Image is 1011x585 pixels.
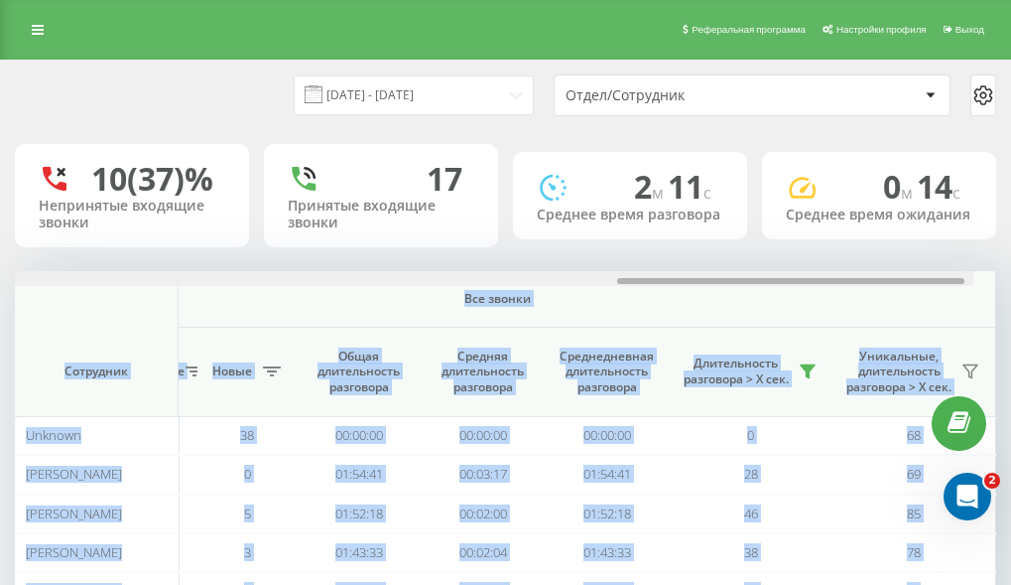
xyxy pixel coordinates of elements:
[26,543,122,561] span: [PERSON_NAME]
[944,473,991,520] iframe: Intercom live chat
[545,455,669,494] td: 01:54:41
[58,291,937,307] span: Все звонки
[984,473,1000,489] span: 2
[634,165,668,208] span: 2
[207,364,257,379] span: Новые
[907,543,921,561] span: 78
[836,24,927,35] span: Настройки профиля
[26,465,122,483] span: [PERSON_NAME]
[297,416,421,455] td: 00:00:00
[288,198,474,231] div: Принятые входящие звонки
[842,349,955,395] span: Уникальные, длительность разговора > Х сек.
[297,533,421,572] td: 01:43:33
[744,505,758,522] span: 46
[108,364,180,379] span: Уникальные
[39,198,225,231] div: Непринятые входящие звонки
[545,495,669,533] td: 01:52:18
[907,505,921,522] span: 85
[537,207,723,223] div: Среднее время разговора
[786,207,972,223] div: Среднее время ожидания
[952,182,960,204] span: c
[244,465,251,483] span: 0
[32,364,161,379] span: Сотрудник
[566,87,803,104] div: Отдел/Сотрудник
[26,505,122,522] span: [PERSON_NAME]
[244,505,251,522] span: 5
[560,349,654,395] span: Среднедневная длительность разговора
[744,465,758,483] span: 28
[312,349,406,395] span: Общая длительность разговора
[901,182,917,204] span: м
[91,160,213,198] div: 10 (37)%
[297,455,421,494] td: 01:54:41
[240,426,254,444] span: 38
[652,182,668,204] span: м
[427,160,462,198] div: 17
[421,533,545,572] td: 00:02:04
[421,416,545,455] td: 00:00:00
[907,465,921,483] span: 69
[744,543,758,561] span: 38
[883,165,917,208] span: 0
[545,533,669,572] td: 01:43:33
[668,165,711,208] span: 11
[692,24,806,35] span: Реферальная программа
[436,349,530,395] span: Средняя длительность разговора
[747,426,754,444] span: 0
[244,543,251,561] span: 3
[297,495,421,533] td: 01:52:18
[545,416,669,455] td: 00:00:00
[703,182,711,204] span: c
[26,426,81,444] span: Unknown
[679,356,793,386] span: Длительность разговора > Х сек.
[917,165,960,208] span: 14
[955,24,984,35] span: Выход
[907,426,921,444] span: 68
[421,495,545,533] td: 00:02:00
[421,455,545,494] td: 00:03:17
